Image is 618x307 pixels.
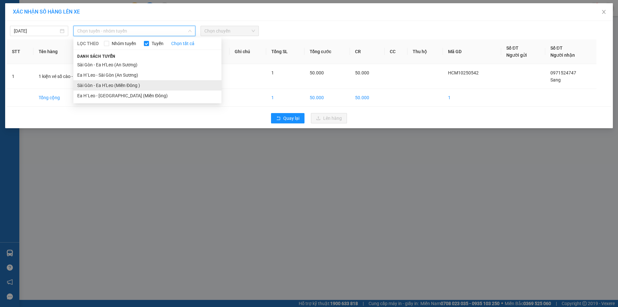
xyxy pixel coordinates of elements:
span: Quay lại [283,115,299,122]
span: Chọn tuyến - nhóm tuyến [77,26,192,36]
span: 0971524747 [550,70,576,75]
a: Chọn tất cả [171,40,194,47]
th: STT [7,39,33,64]
th: Thu hộ [407,39,443,64]
li: Sài Gòn - Ea H'Leo (An Sương) [73,60,221,70]
li: Sài Gòn - Ea H'Leo (Miền Đông ) [73,80,221,91]
th: Tổng SL [266,39,304,64]
button: rollbackQuay lại [271,113,304,123]
td: 50.000 [350,89,385,107]
span: close [601,9,606,14]
span: 1 [271,70,274,75]
span: LỌC THEO [77,40,99,47]
span: Người gửi [506,53,527,58]
span: XÁC NHẬN SỐ HÀNG LÊN XE [13,9,80,15]
span: Tuyến [149,40,166,47]
button: uploadLên hàng [311,113,347,123]
button: Close [595,3,613,21]
input: 12/10/2025 [14,27,59,34]
td: Tổng cộng [33,89,135,107]
span: rollback [276,116,281,121]
td: 1 [7,64,33,89]
span: 50.000 [310,70,324,75]
th: Tổng cước [304,39,350,64]
th: Ghi chú [229,39,266,64]
li: Ea H`Leo - Sài Gòn (An Sương) [73,70,221,80]
th: CC [385,39,407,64]
span: Sang [550,77,561,82]
th: Mã GD [443,39,501,64]
td: 50.000 [304,89,350,107]
span: Nhóm tuyến [109,40,139,47]
span: HCM10250542 [448,70,479,75]
span: 50.000 [355,70,369,75]
span: Số ĐT [506,45,519,51]
li: Ea H`Leo - [GEOGRAPHIC_DATA] (Miền Đông) [73,91,221,101]
span: Chọn chuyến [204,26,255,36]
td: 1 [266,89,304,107]
td: 1 [443,89,501,107]
span: Danh sách tuyến [73,53,119,59]
span: Số ĐT [550,45,563,51]
span: Người nhận [550,53,575,58]
th: CR [350,39,385,64]
span: down [188,29,192,33]
td: 1 kiện vé số cào - 0943014748 [33,64,135,89]
th: Tên hàng [33,39,135,64]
